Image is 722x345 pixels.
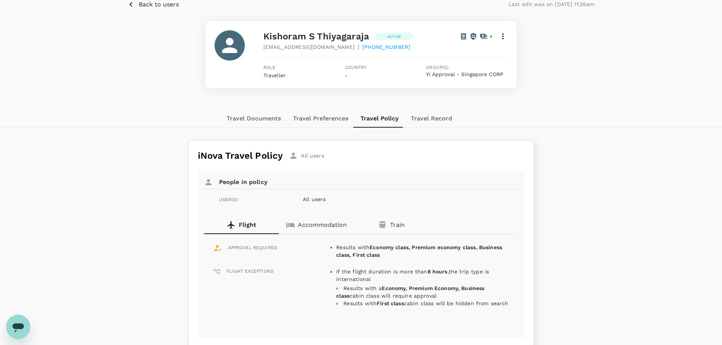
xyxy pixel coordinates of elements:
b: Economy, Premium Economy, Business class [336,285,484,299]
p: Active [387,34,401,39]
button: Travel Documents [221,109,287,128]
span: | [358,42,359,52]
span: FLIGHT EXCEPTIONS [227,268,274,275]
h5: iNova Travel Policy [198,150,283,162]
p: Last edit was on [DATE] 11:26am [509,0,595,8]
li: Results with cabin class will be hidden from search [336,300,509,307]
div: All users [289,151,324,160]
button: Travel Policy [354,109,405,128]
b: First class [377,300,404,306]
li: Results with [336,244,509,259]
span: Country [345,64,426,72]
b: Economy class, Premium economy class, Business class, First class [336,244,502,258]
p: Accommodation [298,220,347,229]
span: [PHONE_NUMBER] [362,43,410,51]
p: All users [303,195,485,203]
span: [EMAIL_ADDRESS][DOMAIN_NAME] [263,43,355,51]
button: Travel Preferences [287,109,354,128]
li: Results with a cabin class will require approval [336,284,509,300]
span: - [345,72,348,78]
p: Train [390,220,405,229]
button: Yi Approval - Singapore CORP [426,72,503,78]
p: Flight [239,220,256,229]
span: Group(s) [426,64,507,72]
button: Travel Record [405,109,458,128]
span: Role [263,64,345,72]
p: If the flight duration is more than , the trip type is international [336,268,509,283]
span: Kishoram S Thiyagaraja [263,31,369,42]
span: Traveller [263,72,286,78]
h6: People in policy [219,177,268,187]
span: APPROVAL REQUIRED [228,244,278,252]
span: USER(S) [219,197,238,202]
iframe: Button to launch messaging window [6,315,30,339]
b: 8 hours [428,269,448,275]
